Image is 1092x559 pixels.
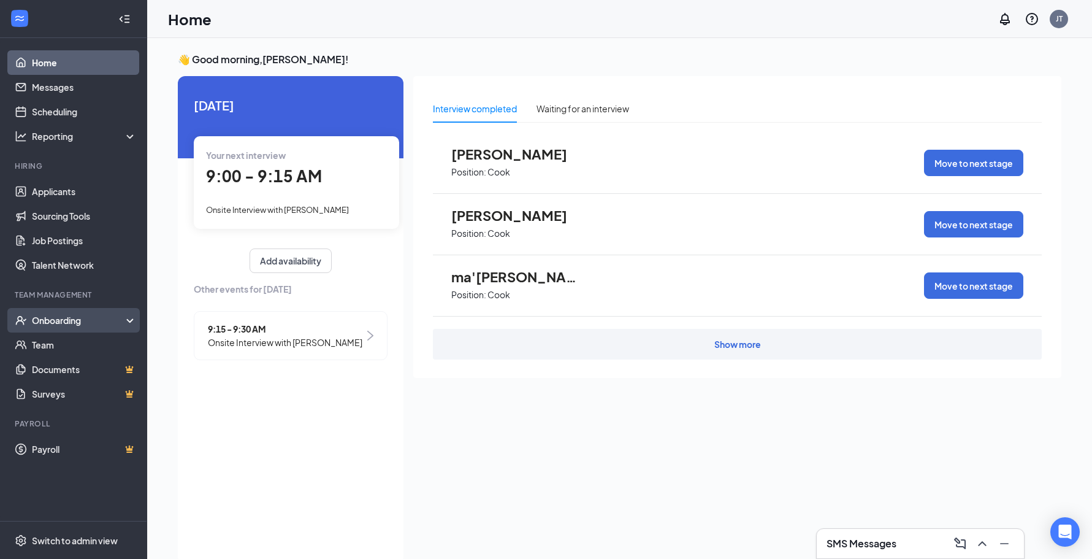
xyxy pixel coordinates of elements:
[433,102,517,115] div: Interview completed
[1056,13,1063,24] div: JT
[714,338,761,350] div: Show more
[827,537,896,550] h3: SMS Messages
[998,12,1012,26] svg: Notifications
[206,205,349,215] span: Onsite Interview with [PERSON_NAME]
[972,534,992,553] button: ChevronUp
[451,289,486,301] p: Position:
[32,534,118,547] div: Switch to admin view
[15,161,134,171] div: Hiring
[15,290,134,300] div: Team Management
[487,166,510,178] p: Cook
[15,314,27,326] svg: UserCheck
[924,211,1023,237] button: Move to next stage
[208,336,362,349] span: Onsite Interview with [PERSON_NAME]
[13,12,26,25] svg: WorkstreamLogo
[32,75,137,99] a: Messages
[194,96,388,115] span: [DATE]
[32,357,137,382] a: DocumentsCrown
[32,99,137,124] a: Scheduling
[208,322,362,336] span: 9:15 - 9:30 AM
[950,534,970,553] button: ComposeMessage
[1025,12,1039,26] svg: QuestionInfo
[32,228,137,253] a: Job Postings
[924,150,1023,176] button: Move to next stage
[997,536,1012,551] svg: Minimize
[451,228,486,239] p: Position:
[178,53,1061,66] h3: 👋 Good morning, [PERSON_NAME] !
[32,130,137,142] div: Reporting
[206,150,286,161] span: Your next interview
[487,289,510,301] p: Cook
[32,50,137,75] a: Home
[168,9,212,29] h1: Home
[194,282,388,296] span: Other events for [DATE]
[32,333,137,357] a: Team
[32,204,137,228] a: Sourcing Tools
[487,228,510,239] p: Cook
[32,253,137,277] a: Talent Network
[924,272,1023,299] button: Move to next stage
[118,13,131,25] svg: Collapse
[451,269,586,285] span: ma'[PERSON_NAME]
[32,314,126,326] div: Onboarding
[451,166,486,178] p: Position:
[995,534,1014,553] button: Minimize
[15,130,27,142] svg: Analysis
[15,418,134,429] div: Payroll
[32,382,137,406] a: SurveysCrown
[451,146,586,162] span: [PERSON_NAME]
[32,437,137,461] a: PayrollCrown
[451,207,586,223] span: [PERSON_NAME]
[975,536,990,551] svg: ChevronUp
[250,249,332,273] button: Add availability
[536,102,629,115] div: Waiting for an interview
[1050,517,1080,547] div: Open Intercom Messenger
[953,536,968,551] svg: ComposeMessage
[32,179,137,204] a: Applicants
[206,166,322,186] span: 9:00 - 9:15 AM
[15,534,27,547] svg: Settings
